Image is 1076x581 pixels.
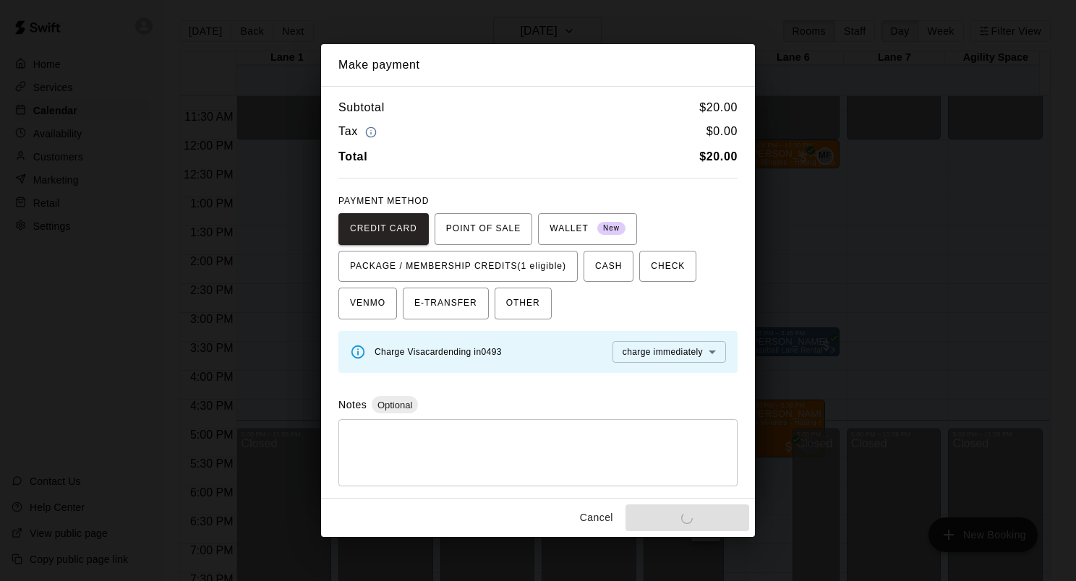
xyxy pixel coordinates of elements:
button: OTHER [495,288,552,319]
button: E-TRANSFER [403,288,489,319]
span: VENMO [350,292,385,315]
button: POINT OF SALE [435,213,532,245]
span: New [597,219,625,238]
span: Optional [372,400,418,410]
button: PACKAGE / MEMBERSHIP CREDITS(1 eligible) [338,251,578,283]
button: CREDIT CARD [338,213,429,245]
span: charge immediately [623,347,703,357]
button: VENMO [338,288,397,319]
span: Charge Visa card ending in 0493 [375,347,502,357]
h6: Subtotal [338,98,385,117]
span: WALLET [550,218,625,241]
span: POINT OF SALE [446,218,521,241]
h2: Make payment [321,44,755,86]
span: CASH [595,255,622,278]
span: PAYMENT METHOD [338,196,429,206]
span: E-TRANSFER [414,292,477,315]
b: $ 20.00 [699,150,738,163]
b: Total [338,150,367,163]
button: WALLET New [538,213,637,245]
h6: $ 0.00 [706,122,738,142]
button: Cancel [573,504,620,531]
span: CHECK [651,255,685,278]
button: CASH [584,251,633,283]
h6: $ 20.00 [699,98,738,117]
button: CHECK [639,251,696,283]
span: PACKAGE / MEMBERSHIP CREDITS (1 eligible) [350,255,566,278]
span: CREDIT CARD [350,218,417,241]
span: OTHER [506,292,540,315]
label: Notes [338,399,367,410]
h6: Tax [338,122,380,142]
